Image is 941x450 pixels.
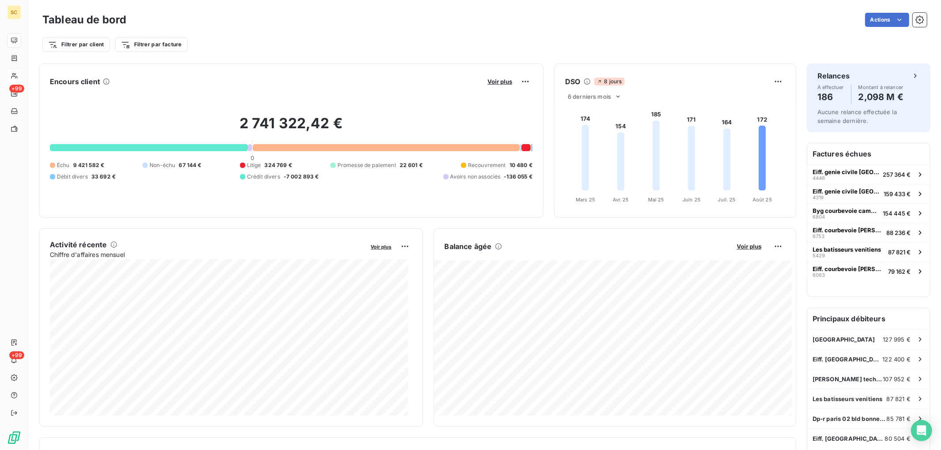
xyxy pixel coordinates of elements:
[487,78,512,85] span: Voir plus
[7,431,21,445] img: Logo LeanPay
[888,249,911,256] span: 87 821 €
[883,171,911,178] span: 257 364 €
[594,78,624,86] span: 8 jours
[884,190,911,197] span: 159 433 €
[50,250,365,259] span: Chiffre d'affaires mensuel
[371,244,392,250] span: Voir plus
[813,336,875,343] span: [GEOGRAPHIC_DATA]
[807,223,930,242] button: Eiff. courbevoie [PERSON_NAME] tour [PERSON_NAME]675388 236 €
[682,197,701,203] tspan: Juin 25
[813,272,825,278] span: 6063
[115,37,187,52] button: Filtrer par facture
[247,173,280,181] span: Crédit divers
[807,203,930,223] button: Byg courbevoie campus seine doumer6804154 445 €
[753,197,772,203] tspan: Août 25
[504,173,532,181] span: -136 055 €
[42,37,110,52] button: Filtrer par client
[9,85,24,93] span: +99
[150,161,175,169] span: Non-échu
[817,85,844,90] span: À effectuer
[368,242,394,250] button: Voir plus
[7,5,21,19] div: SC
[887,395,911,402] span: 87 821 €
[50,239,107,250] h6: Activité récente
[817,108,897,124] span: Aucune relance effectuée la semaine dernière.
[807,261,930,281] button: Eiff. courbevoie [PERSON_NAME] tour [PERSON_NAME]606379 162 €
[813,214,825,219] span: 6804
[264,161,292,169] span: 324 769 €
[813,356,883,363] span: Eiff. [GEOGRAPHIC_DATA] [STREET_ADDRESS]
[50,115,532,141] h2: 2 741 322,42 €
[807,164,930,184] button: Eiff. genie civile [GEOGRAPHIC_DATA]4446257 364 €
[813,395,883,402] span: Les batisseurs venitiens
[485,78,515,86] button: Voir plus
[813,265,885,272] span: Eiff. courbevoie [PERSON_NAME] tour [PERSON_NAME]
[887,415,911,422] span: 85 781 €
[57,173,88,181] span: Débit divers
[179,161,201,169] span: 67 144 €
[813,376,883,383] span: [PERSON_NAME] technique resine
[883,376,911,383] span: 107 952 €
[807,143,930,164] h6: Factures échues
[886,229,911,236] span: 88 236 €
[57,161,70,169] span: Échu
[7,86,21,100] a: +99
[9,351,24,359] span: +99
[251,154,254,161] span: 0
[807,308,930,329] h6: Principaux débiteurs
[813,415,887,422] span: Dp-r paris 02 bld bonne nouvelle
[813,168,879,175] span: Eiff. genie civile [GEOGRAPHIC_DATA]
[817,71,850,81] h6: Relances
[73,161,105,169] span: 9 421 582 €
[813,234,825,239] span: 6753
[813,435,885,442] span: Eiff. [GEOGRAPHIC_DATA][STREET_ADDRESS]
[50,76,100,87] h6: Encours client
[648,197,664,203] tspan: Mai 25
[813,195,824,200] span: 4319
[859,90,904,104] h4: 2,098 M €
[885,435,911,442] span: 80 504 €
[468,161,506,169] span: Recouvrement
[817,90,844,104] h4: 186
[737,243,761,250] span: Voir plus
[883,356,911,363] span: 122 400 €
[807,184,930,203] button: Eiff. genie civile [GEOGRAPHIC_DATA]4319159 433 €
[718,197,736,203] tspan: Juil. 25
[284,173,319,181] span: -7 002 893 €
[813,246,881,253] span: Les batisseurs venitiens
[888,268,911,275] span: 79 162 €
[613,197,629,203] tspan: Avr. 25
[445,241,492,252] h6: Balance âgée
[883,336,911,343] span: 127 995 €
[247,161,261,169] span: Litige
[510,161,532,169] span: 10 480 €
[568,93,611,100] span: 6 derniers mois
[859,85,904,90] span: Montant à relancer
[734,242,764,250] button: Voir plus
[865,13,909,27] button: Actions
[813,207,879,214] span: Byg courbevoie campus seine doumer
[337,161,396,169] span: Promesse de paiement
[400,161,423,169] span: 22 601 €
[42,12,126,28] h3: Tableau de bord
[813,188,880,195] span: Eiff. genie civile [GEOGRAPHIC_DATA]
[576,197,595,203] tspan: Mars 25
[813,253,825,258] span: 5429
[911,420,932,441] div: Open Intercom Messenger
[91,173,116,181] span: 33 692 €
[813,227,883,234] span: Eiff. courbevoie [PERSON_NAME] tour [PERSON_NAME]
[565,76,580,87] h6: DSO
[450,173,501,181] span: Avoirs non associés
[807,242,930,261] button: Les batisseurs venitiens542987 821 €
[813,175,825,181] span: 4446
[883,210,911,217] span: 154 445 €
